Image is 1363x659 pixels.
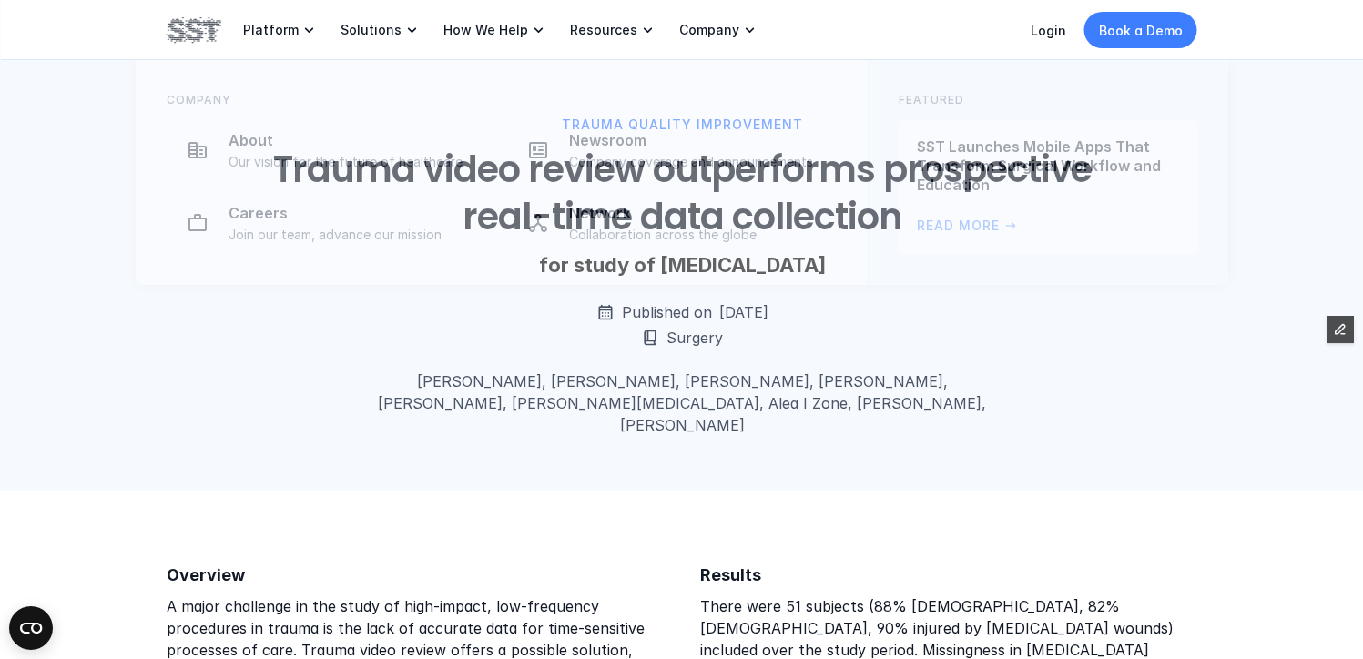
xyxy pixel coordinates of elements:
[1031,23,1066,38] a: Login
[167,119,496,181] a: Company iconAboutOur vision for the future of healthcare
[917,216,1000,236] p: Read More
[679,22,739,38] p: Company
[569,227,826,243] p: Collaboration across the globe
[167,15,221,46] img: SST logo
[229,227,485,243] p: Join our team, advance our mission
[229,154,485,170] p: Our vision for the future of healthcare
[1084,12,1197,48] a: Book a Demo
[167,563,245,586] h6: Overview
[700,563,761,586] h6: Results
[243,22,299,38] p: Platform
[229,131,485,150] p: About
[341,22,402,38] p: Solutions
[187,139,209,161] img: Company icon
[527,139,549,161] img: Newspaper icon
[443,22,528,38] p: How We Help
[569,204,826,223] p: Network
[187,212,209,234] img: Briefcase icon
[899,119,1197,254] a: SST Launches Mobile Apps That Transform Surgical Workflow and EducationRead Morearrow_right_alt
[569,154,826,170] p: Company coverage and announcements
[899,91,964,108] p: FEATURED
[351,370,1011,436] p: [PERSON_NAME], [PERSON_NAME], [PERSON_NAME], [PERSON_NAME], [PERSON_NAME], [PERSON_NAME][MEDICAL_...
[1099,21,1183,40] p: Book a Demo
[167,192,496,254] a: Briefcase iconCareersJoin our team, advance our mission
[569,131,826,150] p: Newsroom
[167,91,231,108] p: Company
[229,204,485,223] p: Careers
[570,22,637,38] p: Resources
[527,212,549,234] img: Network icon
[9,606,53,650] button: Open CMP widget
[917,137,1179,194] p: SST Launches Mobile Apps That Transform Surgical Workflow and Education
[621,301,711,323] p: Published on
[718,301,768,323] p: [DATE]
[1327,316,1354,343] button: Edit Framer Content
[666,327,723,349] p: Surgery
[507,192,837,254] a: Network iconNetworkCollaboration across the globe
[1003,218,1018,233] span: arrow_right_alt
[507,119,837,181] a: Newspaper iconNewsroomCompany coverage and announcements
